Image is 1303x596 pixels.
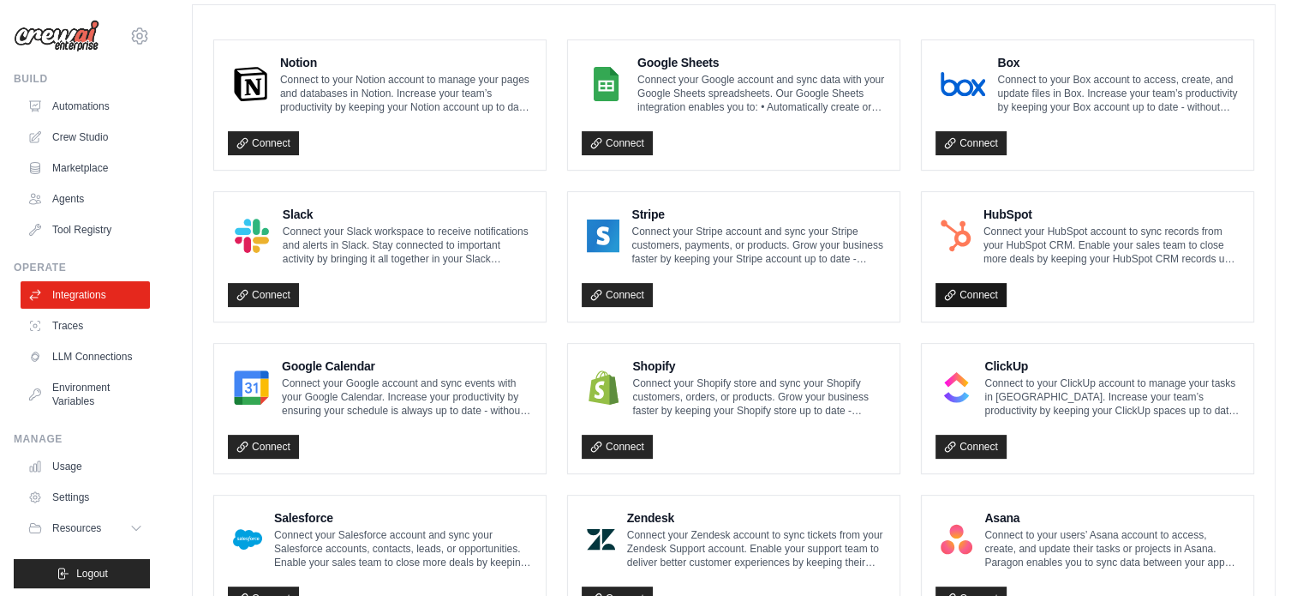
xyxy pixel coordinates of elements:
a: Usage [21,453,150,480]
a: LLM Connections [21,343,150,370]
img: Google Calendar Logo [233,370,270,405]
a: Connect [582,435,653,459]
p: Connect your Google account and sync events with your Google Calendar. Increase your productivity... [282,376,532,418]
div: Manage [14,432,150,446]
a: Connect [228,435,299,459]
a: Traces [21,312,150,340]
p: Connect your Stripe account and sync your Stripe customers, payments, or products. Grow your busi... [631,225,886,266]
p: Connect your Google account and sync data with your Google Sheets spreadsheets. Our Google Sheets... [637,73,886,114]
h4: Google Calendar [282,358,532,375]
h4: Asana [984,509,1240,527]
a: Connect [582,131,653,155]
a: Connect [582,283,653,307]
h4: Stripe [631,206,886,223]
h4: HubSpot [983,206,1240,223]
h4: ClickUp [984,358,1240,375]
img: Notion Logo [233,67,268,101]
a: Automations [21,93,150,120]
a: Settings [21,484,150,511]
p: Connect your Salesforce account and sync your Salesforce accounts, contacts, leads, or opportunit... [274,528,532,569]
h4: Salesforce [274,509,532,527]
div: Build [14,72,150,86]
img: Slack Logo [233,219,271,253]
img: Stripe Logo [587,219,619,253]
img: Asana Logo [941,522,972,557]
h4: Box [997,54,1240,71]
a: Crew Studio [21,123,150,151]
img: Shopify Logo [587,370,620,405]
h4: Slack [283,206,532,223]
p: Connect to your ClickUp account to manage your tasks in [GEOGRAPHIC_DATA]. Increase your team’s p... [984,376,1240,418]
img: Box Logo [941,67,985,101]
a: Connect [935,435,1007,459]
p: Connect to your Notion account to manage your pages and databases in Notion. Increase your team’s... [280,73,532,114]
a: Tool Registry [21,216,150,244]
a: Environment Variables [21,374,150,415]
h4: Zendesk [627,509,886,527]
a: Connect [935,131,1007,155]
a: Connect [228,283,299,307]
a: Connect [935,283,1007,307]
img: Google Sheets Logo [587,67,625,101]
a: Connect [228,131,299,155]
h4: Google Sheets [637,54,886,71]
a: Marketplace [21,154,150,182]
p: Connect to your Box account to access, create, and update files in Box. Increase your team’s prod... [997,73,1240,114]
h4: Notion [280,54,532,71]
span: Logout [76,567,108,581]
img: ClickUp Logo [941,370,972,405]
a: Agents [21,185,150,213]
img: Logo [14,20,99,52]
img: Zendesk Logo [587,522,615,557]
p: Connect your Shopify store and sync your Shopify customers, orders, or products. Grow your busine... [632,376,886,418]
button: Resources [21,515,150,542]
span: Resources [52,521,101,535]
img: HubSpot Logo [941,219,971,253]
h4: Shopify [632,358,886,375]
p: Connect your Zendesk account to sync tickets from your Zendesk Support account. Enable your suppo... [627,528,886,569]
a: Integrations [21,281,150,309]
p: Connect to your users’ Asana account to access, create, and update their tasks or projects in Asa... [984,528,1240,569]
p: Connect your Slack workspace to receive notifications and alerts in Slack. Stay connected to impo... [283,225,532,266]
div: Operate [14,261,150,274]
p: Connect your HubSpot account to sync records from your HubSpot CRM. Enable your sales team to clo... [983,225,1240,266]
button: Logout [14,559,150,588]
img: Salesforce Logo [233,522,262,557]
